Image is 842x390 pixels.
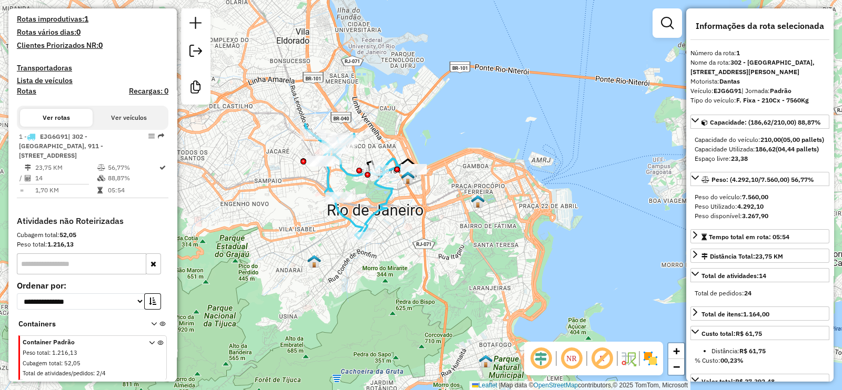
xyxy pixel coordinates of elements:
strong: 7.560,00 [742,193,768,201]
span: 1 - [19,132,103,159]
div: Capacidade: (186,62/210,00) 88,87% [690,131,829,168]
button: Ver veículos [93,109,165,127]
a: Rotas [17,87,36,96]
span: 23,75 KM [755,252,783,260]
strong: 210,00 [760,136,781,143]
td: 05:54 [107,185,158,196]
strong: 3.267,90 [742,212,768,220]
h4: Rotas improdutivas: [17,15,168,24]
strong: R$ 61,75 [736,330,762,337]
a: Tempo total em rota: 05:54 [690,229,829,243]
div: Motorista: [690,77,829,86]
i: Total de Atividades [25,175,31,181]
i: % de utilização da cubagem [97,175,105,181]
strong: 00,23% [720,356,744,364]
h4: Atividades não Roteirizadas [17,216,168,226]
a: Exibir filtros [657,13,678,34]
strong: Padrão [770,87,791,95]
span: Containers [18,319,137,330]
a: Custo total:R$ 61,75 [690,326,829,340]
h4: Transportadoras [17,64,168,73]
td: 1,70 KM [35,185,97,196]
a: Peso: (4.292,10/7.560,00) 56,77% [690,172,829,186]
strong: 4.292,10 [737,202,764,210]
a: Total de itens:1.164,00 [690,306,829,321]
strong: EJG6G91 [714,87,741,95]
em: Rota exportada [158,133,164,139]
img: FAD Fiorino 1ª Viagem [401,171,415,184]
div: Espaço livre: [695,154,825,163]
div: Veículo: [690,86,829,96]
strong: 1 [736,49,740,57]
img: 503 UDC Light Tijuca [307,254,321,268]
strong: 24 [744,289,751,297]
div: Capacidade Utilizada: [695,145,825,154]
h4: Clientes Priorizados NR: [17,41,168,50]
td: 23,75 KM [35,162,97,173]
a: Criar modelo [185,77,206,100]
span: Capacidade: (186,62/210,00) 88,87% [710,118,821,126]
div: Capacidade do veículo: [695,135,825,145]
i: Tempo total em rota [97,187,103,193]
span: Peso: (4.292,10/7.560,00) 56,77% [711,176,814,183]
div: Peso disponível: [695,211,825,221]
span: Total de atividades/pedidos [23,370,93,377]
strong: 1.164,00 [743,310,769,318]
div: Cubagem total: [17,230,168,240]
strong: R$ 27.392,48 [735,377,775,385]
span: Ocultar deslocamento [528,346,554,371]
h4: Rotas vários dias: [17,28,168,37]
strong: 0 [98,40,103,50]
span: − [673,360,680,373]
img: Exibir/Ocultar setores [642,350,659,367]
a: Total de atividades:14 [690,268,829,282]
span: Container Padrão [23,337,136,347]
a: Valor total:R$ 27.392,48 [690,374,829,388]
h4: Lista de veículos [17,76,168,85]
a: Nova sessão e pesquisa [185,13,206,36]
li: Distância: [711,346,825,356]
span: Total de atividades: [701,272,766,280]
strong: 1 [84,14,88,24]
div: Peso total: [17,240,168,249]
div: Custo total:R$ 61,75 [690,342,829,370]
td: 88,87% [107,173,158,183]
em: Opções [148,133,155,139]
div: % Custo: [695,356,825,365]
div: Número da rota: [690,48,829,58]
div: Custo total: [701,329,762,338]
button: Ordem crescente [144,293,161,310]
h4: Informações da rota selecionada [690,21,829,31]
div: Distância Total: [701,252,783,261]
strong: 0 [76,27,81,37]
span: Exibir rótulo [589,346,615,371]
div: Tipo do veículo: [690,96,829,105]
span: EJG6G91 [40,132,68,140]
span: Peso do veículo: [695,193,768,201]
i: Rota otimizada [159,165,166,171]
span: + [673,344,680,357]
div: Peso: (4.292,10/7.560,00) 56,77% [690,188,829,225]
span: : [49,349,51,356]
span: Cubagem total [23,360,61,367]
a: OpenStreetMap [534,382,578,389]
h4: Recargas: 0 [129,87,168,96]
i: Distância Total [25,165,31,171]
div: Total de itens: [701,310,769,319]
td: 56,77% [107,162,158,173]
strong: 186,62 [755,145,776,153]
strong: R$ 61,75 [739,347,766,355]
strong: 1.216,13 [47,240,74,248]
a: Leaflet [472,382,497,389]
strong: 23,38 [731,155,748,162]
span: Ocultar NR [559,346,584,371]
strong: Dantas [719,77,740,85]
label: Ordenar por: [17,279,168,292]
span: 1.216,13 [52,349,77,356]
a: Capacidade: (186,62/210,00) 88,87% [690,115,829,129]
div: Atividade não roteirizada - ZE SOLUCOES TECNOLOG [400,164,427,175]
a: Distância Total:23,75 KM [690,249,829,263]
button: Ver rotas [20,109,93,127]
div: Peso Utilizado: [695,202,825,211]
